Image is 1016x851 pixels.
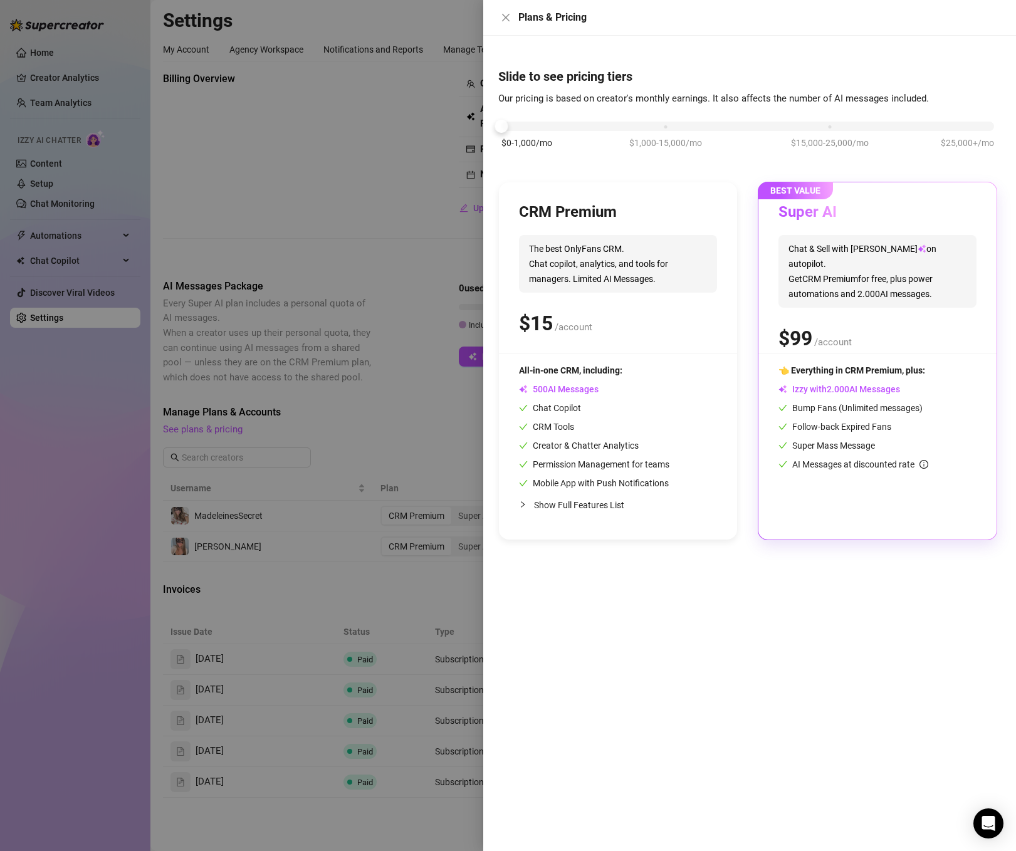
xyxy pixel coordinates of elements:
[519,479,528,488] span: check
[519,311,553,335] span: $
[778,384,900,394] span: Izzy with AI Messages
[501,136,552,150] span: $0-1,000/mo
[519,422,528,431] span: check
[519,235,717,293] span: The best OnlyFans CRM. Chat copilot, analytics, and tools for managers. Limited AI Messages.
[519,202,617,222] h3: CRM Premium
[498,93,929,104] span: Our pricing is based on creator's monthly earnings. It also affects the number of AI messages inc...
[778,365,925,375] span: 👈 Everything in CRM Premium, plus:
[778,326,812,350] span: $
[973,808,1003,838] div: Open Intercom Messenger
[792,459,928,469] span: AI Messages at discounted rate
[501,13,511,23] span: close
[519,459,669,469] span: Permission Management for teams
[791,136,869,150] span: $15,000-25,000/mo
[778,460,787,469] span: check
[919,460,928,469] span: info-circle
[519,404,528,412] span: check
[519,403,581,413] span: Chat Copilot
[778,422,787,431] span: check
[519,501,526,508] span: collapsed
[778,422,891,432] span: Follow-back Expired Fans
[519,441,528,450] span: check
[498,10,513,25] button: Close
[778,235,977,308] span: Chat & Sell with [PERSON_NAME] on autopilot. Get CRM Premium for free, plus power automations and...
[519,384,599,394] span: AI Messages
[778,202,837,222] h3: Super AI
[498,68,1001,85] h4: Slide to see pricing tiers
[519,441,639,451] span: Creator & Chatter Analytics
[778,441,875,451] span: Super Mass Message
[778,441,787,450] span: check
[519,478,669,488] span: Mobile App with Push Notifications
[778,403,923,413] span: Bump Fans (Unlimited messages)
[534,500,624,510] span: Show Full Features List
[941,136,994,150] span: $25,000+/mo
[555,321,592,333] span: /account
[519,365,622,375] span: All-in-one CRM, including:
[519,490,717,519] div: Show Full Features List
[518,10,1001,25] div: Plans & Pricing
[778,404,787,412] span: check
[519,422,574,432] span: CRM Tools
[629,136,702,150] span: $1,000-15,000/mo
[814,337,852,348] span: /account
[519,460,528,469] span: check
[758,182,833,199] span: BEST VALUE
